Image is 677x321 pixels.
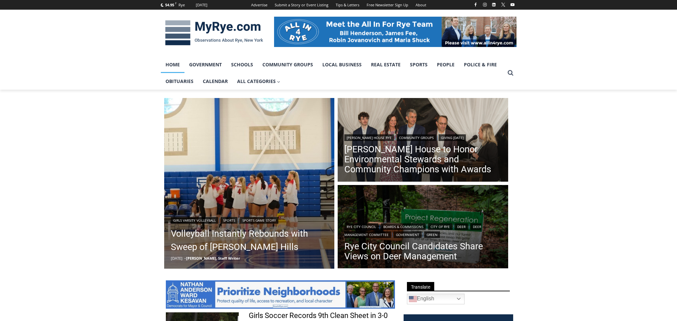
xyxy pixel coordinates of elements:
a: X [499,1,507,9]
a: Giving [DATE] [439,134,466,141]
a: Schools [226,56,258,73]
a: Linkedin [490,1,498,9]
div: | | | | | | [344,222,502,238]
img: All in for Rye [274,17,516,47]
a: Police & Fire [459,56,502,73]
a: Volleyball Instantly Rebounds with Sweep of [PERSON_NAME] Hills [171,227,328,254]
span: All Categories [237,78,280,85]
span: 54.95 [165,2,174,7]
a: [PERSON_NAME], Staff Writer [186,256,240,261]
img: MyRye.com [161,16,267,50]
a: Sports Game Story [240,217,278,224]
a: [PERSON_NAME] House to Honor Environmental Stewards and Community Champions with Awards [344,144,502,174]
a: Read More Volleyball Instantly Rebounds with Sweep of Byram Hills [164,98,335,269]
a: Read More Wainwright House to Honor Environmental Stewards and Community Champions with Awards [338,98,508,183]
a: Community Groups [397,134,436,141]
a: Sports [405,56,432,73]
div: | | [344,133,502,141]
span: F [175,1,176,5]
a: Read More Rye City Council Candidates Share Views on Deer Management [338,185,508,270]
nav: Primary Navigation [161,56,505,90]
a: Deer [455,223,468,230]
a: Obituaries [161,73,198,90]
a: English [407,294,465,304]
a: Community Groups [258,56,318,73]
a: Sports [221,217,237,224]
span: – [184,256,186,261]
a: [PERSON_NAME] House Rye [344,134,394,141]
a: Rye City Council Candidates Share Views on Deer Management [344,241,502,261]
a: Facebook [472,1,480,9]
a: Government [184,56,226,73]
a: Rye City Council [344,223,378,230]
span: Translate [407,282,434,291]
img: en [409,295,417,303]
img: (PHOTO: The 2025 Rye Varsity Volleyball team from a 3-0 win vs. Port Chester on Saturday, Septemb... [164,98,335,269]
a: YouTube [508,1,516,9]
div: Rye [178,2,185,8]
a: Calendar [198,73,232,90]
time: [DATE] [171,256,182,261]
a: All Categories [232,73,285,90]
a: People [432,56,459,73]
a: City of Rye [428,223,452,230]
a: Home [161,56,184,73]
a: Boards & Commissions [381,223,426,230]
a: Real Estate [366,56,405,73]
a: Green [424,231,440,238]
a: Local Business [318,56,366,73]
a: Instagram [481,1,489,9]
img: (PHOTO: Ferdinand Coghlan (Rye High School Eagle Scout), Lisa Dominici (executive director, Rye Y... [338,98,508,183]
button: View Search Form [505,67,516,79]
div: [DATE] [196,2,207,8]
div: | | [171,216,328,224]
a: Government [394,231,422,238]
img: (PHOTO: The Rye Nature Center maintains two fenced deer exclosure areas to keep deer out and allo... [338,185,508,270]
a: Girls Varsity Volleyball [171,217,218,224]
